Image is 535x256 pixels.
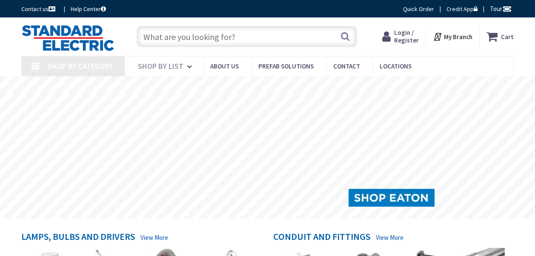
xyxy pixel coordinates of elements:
[444,33,472,41] strong: My Branch
[137,26,357,47] input: What are you looking for?
[382,29,419,44] a: Login / Register
[433,29,472,44] div: My Branch
[48,61,113,71] span: Shop By Category
[71,5,106,13] a: Help Center
[210,62,239,70] span: About Us
[333,62,360,70] span: Contact
[273,231,370,244] h4: Conduit and Fittings
[21,5,57,13] a: Contact us
[446,5,478,13] a: Credit App
[140,233,168,242] a: View More
[490,5,512,13] span: Tour
[501,29,514,44] strong: Cart
[403,5,434,13] a: Quick Order
[133,81,421,90] rs-layer: [MEDICAL_DATA]: Our Commitment to Our Employees and Customers
[486,29,514,44] a: Cart
[376,233,403,242] a: View More
[380,62,412,70] span: Locations
[394,28,419,44] span: Login / Register
[258,62,314,70] span: Prefab Solutions
[138,61,183,71] span: Shop By List
[21,231,135,244] h4: Lamps, Bulbs and Drivers
[21,25,114,51] img: Standard Electric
